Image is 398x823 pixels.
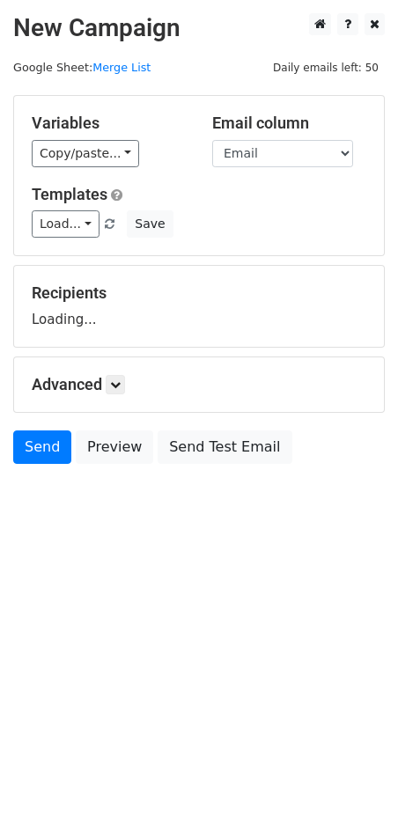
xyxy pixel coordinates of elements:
h5: Advanced [32,375,366,394]
h5: Email column [212,114,366,133]
a: Send [13,430,71,464]
a: Copy/paste... [32,140,139,167]
a: Merge List [92,61,151,74]
span: Daily emails left: 50 [267,58,385,77]
div: Loading... [32,283,366,329]
h5: Variables [32,114,186,133]
a: Send Test Email [158,430,291,464]
a: Templates [32,185,107,203]
small: Google Sheet: [13,61,151,74]
button: Save [127,210,173,238]
a: Daily emails left: 50 [267,61,385,74]
a: Preview [76,430,153,464]
h5: Recipients [32,283,366,303]
a: Load... [32,210,99,238]
h2: New Campaign [13,13,385,43]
